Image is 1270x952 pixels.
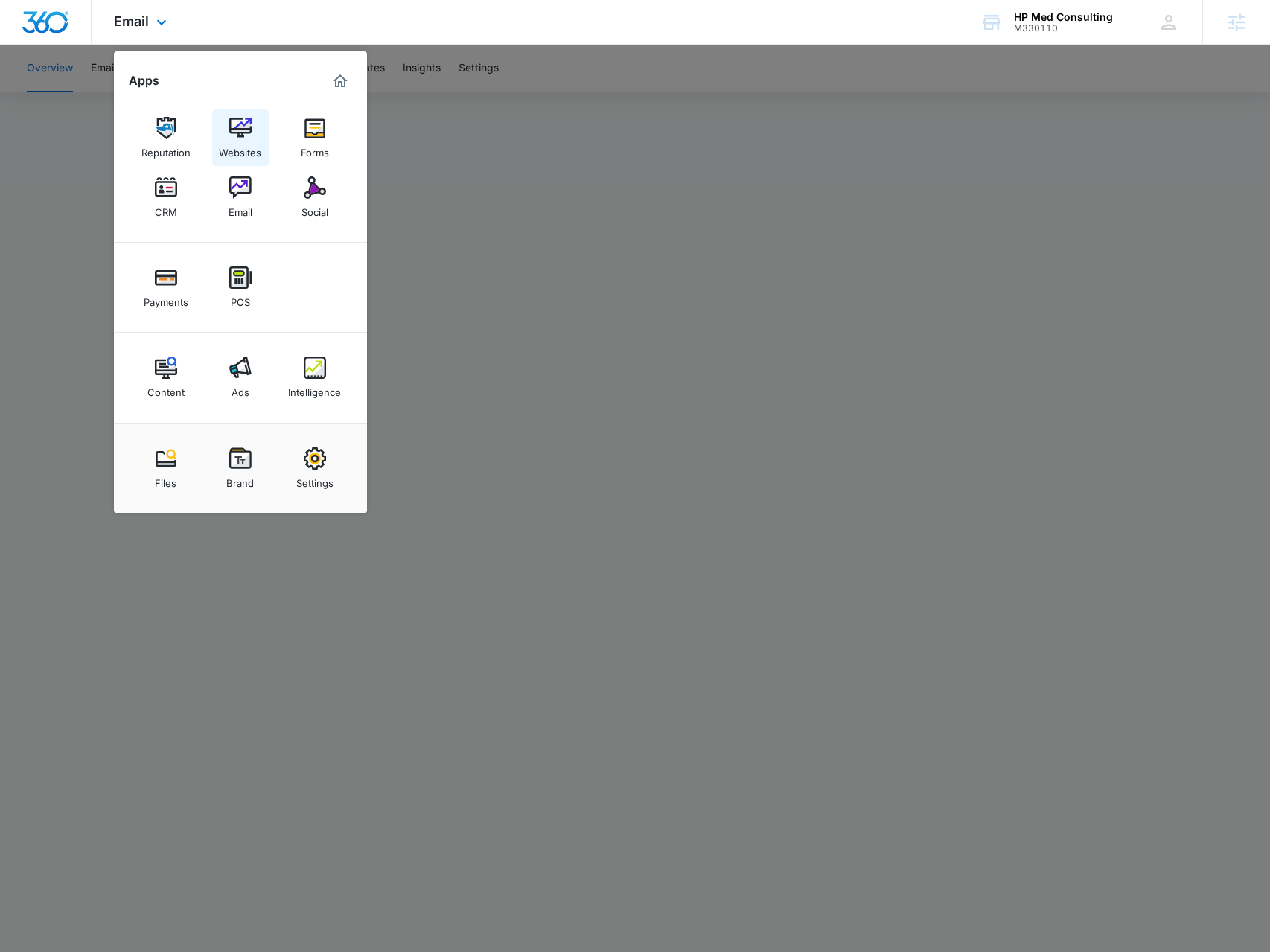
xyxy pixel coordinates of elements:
[212,440,269,496] a: Brand
[287,440,343,496] a: Settings
[212,109,269,166] a: Websites
[212,259,269,316] a: POS
[1014,23,1113,33] div: account id
[147,379,185,398] div: Content
[129,74,159,88] h2: Apps
[301,139,329,159] div: Forms
[138,109,194,166] a: Reputation
[155,470,176,489] div: Files
[144,289,188,308] div: Payments
[114,13,149,29] span: Email
[1014,11,1113,23] div: account name
[141,139,191,159] div: Reputation
[226,470,254,489] div: Brand
[287,349,343,406] a: Intelligence
[155,199,177,218] div: CRM
[287,109,343,166] a: Forms
[212,169,269,226] a: Email
[328,69,352,93] a: Marketing 360® Dashboard
[232,379,249,398] div: Ads
[138,259,194,316] a: Payments
[287,169,343,226] a: Social
[219,139,261,159] div: Websites
[138,169,194,226] a: CRM
[288,379,341,398] div: Intelligence
[138,349,194,406] a: Content
[138,440,194,496] a: Files
[229,199,252,218] div: Email
[301,199,328,218] div: Social
[212,349,269,406] a: Ads
[296,470,334,489] div: Settings
[231,289,250,308] div: POS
